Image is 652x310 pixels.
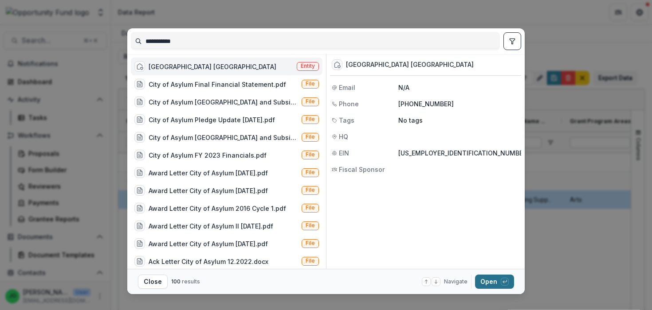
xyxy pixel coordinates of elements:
[149,221,273,231] div: Award Letter City of Asylum II [DATE].pdf
[306,98,315,105] span: File
[339,99,359,108] span: Phone
[339,148,349,158] span: EIN
[149,80,286,89] div: City of Asylum Final Financial Statement.pdf
[149,186,268,195] div: Award Letter City of Asylum [DATE].pdf
[306,116,315,122] span: File
[149,151,267,160] div: City of Asylum FY 2023 Financials.pdf
[306,258,315,264] span: File
[306,151,315,158] span: File
[182,278,200,285] span: results
[306,169,315,175] span: File
[149,239,268,248] div: Award Letter City of Asylum [DATE].pdf
[475,275,514,289] button: Open
[149,257,268,266] div: Ack Letter City of Asylum 12.2022.docx
[149,168,268,178] div: Award Letter City of Asylum [DATE].pdf
[339,132,348,141] span: HQ
[306,222,315,229] span: File
[339,116,354,125] span: Tags
[306,205,315,211] span: File
[306,134,315,140] span: File
[149,204,286,213] div: Award Letter City of Asylum 2016 Cycle 1.pdf
[306,187,315,193] span: File
[149,97,298,107] div: City of Asylum [GEOGRAPHIC_DATA] and Subsidiaries [DATE].pdf
[171,278,181,285] span: 100
[398,148,529,158] p: [US_EMPLOYER_IDENTIFICATION_NUMBER]
[138,275,168,289] button: Close
[301,63,315,69] span: Entity
[398,83,519,92] p: N/A
[149,133,298,142] div: City of Asylum [GEOGRAPHIC_DATA] and Subsidiaries [DATE].pdf
[306,240,315,246] span: File
[339,83,355,92] span: Email
[306,81,315,87] span: File
[398,116,423,125] p: No tags
[503,32,521,50] button: toggle filters
[444,278,467,286] span: Navigate
[346,61,474,69] div: [GEOGRAPHIC_DATA] [GEOGRAPHIC_DATA]
[149,62,276,71] div: [GEOGRAPHIC_DATA] [GEOGRAPHIC_DATA]
[339,165,385,174] span: Fiscal Sponsor
[398,99,519,108] p: [PHONE_NUMBER]
[149,115,275,124] div: City of Asylum Pledge Update [DATE].pdf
